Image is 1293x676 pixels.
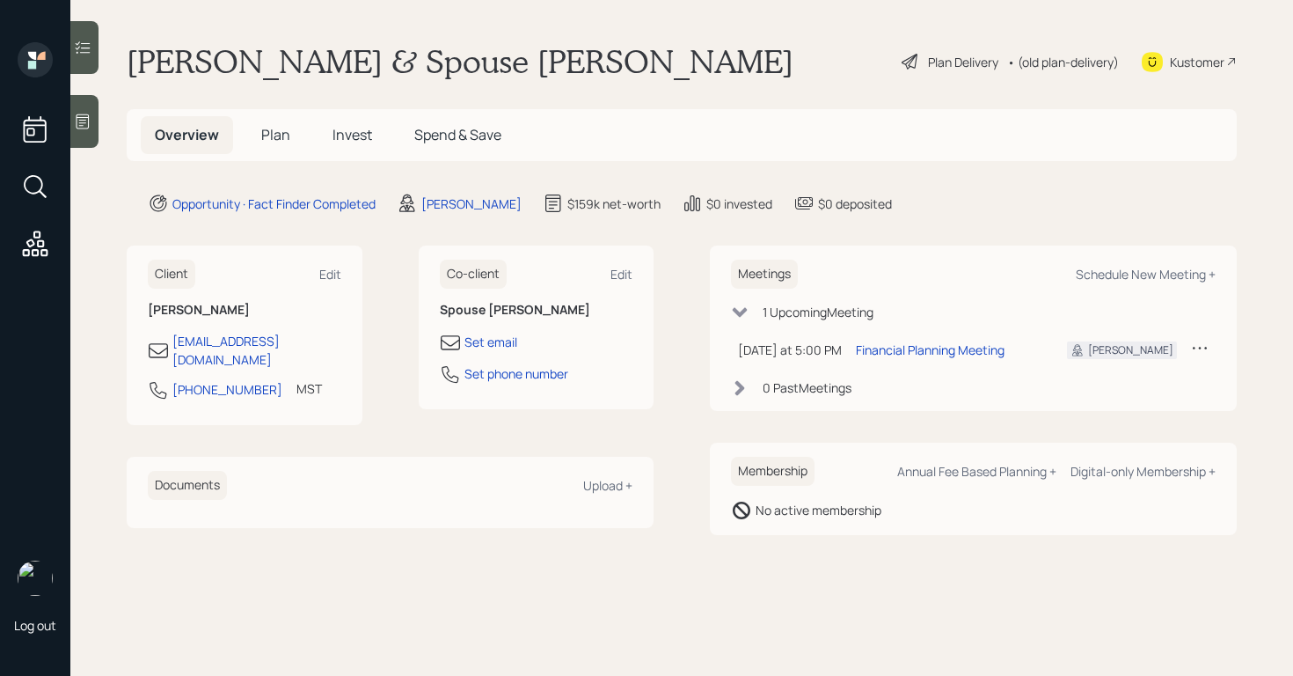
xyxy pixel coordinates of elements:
h6: Membership [731,457,815,486]
span: Invest [332,125,372,144]
h1: [PERSON_NAME] & Spouse [PERSON_NAME] [127,42,793,81]
h6: Meetings [731,260,798,289]
div: Set phone number [464,364,568,383]
div: Upload + [583,477,632,494]
span: Spend & Save [414,125,501,144]
div: Edit [610,266,632,283]
h6: [PERSON_NAME] [148,303,341,318]
div: Financial Planning Meeting [856,341,1004,359]
div: Digital-only Membership + [1070,463,1216,480]
div: $0 deposited [818,195,892,213]
div: • (old plan-delivery) [1007,53,1119,71]
div: No active membership [756,501,881,519]
div: Plan Delivery [928,53,998,71]
div: $159k net-worth [567,195,661,213]
div: Edit [319,266,341,283]
h6: Co-client [440,260,507,289]
div: [PERSON_NAME] [421,195,522,213]
div: Annual Fee Based Planning + [897,463,1056,480]
h6: Documents [148,471,227,500]
div: Log out [14,617,56,634]
span: Plan [261,125,290,144]
div: MST [296,379,322,398]
div: [EMAIL_ADDRESS][DOMAIN_NAME] [172,332,341,369]
h6: Spouse [PERSON_NAME] [440,303,633,318]
div: [PHONE_NUMBER] [172,380,282,399]
div: Opportunity · Fact Finder Completed [172,195,376,213]
div: [PERSON_NAME] [1088,342,1173,358]
img: retirable_logo.png [18,561,53,596]
div: 1 Upcoming Meeting [763,303,873,321]
div: Schedule New Meeting + [1076,266,1216,283]
div: $0 invested [706,195,772,213]
div: Set email [464,333,517,351]
h6: Client [148,260,195,289]
div: [DATE] at 5:00 PM [738,341,842,359]
div: 0 Past Meeting s [763,378,851,397]
div: Kustomer [1170,53,1224,71]
span: Overview [155,125,219,144]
